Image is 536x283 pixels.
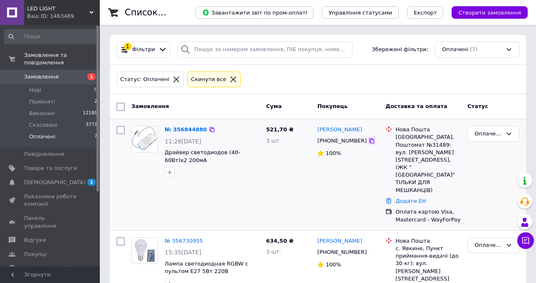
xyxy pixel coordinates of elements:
[119,75,171,84] div: Статус: Оплачені
[124,43,131,50] div: 1
[517,232,534,249] button: Чат з покупцем
[467,103,488,109] span: Статус
[474,241,502,250] div: Оплачено
[94,133,97,140] span: 7
[29,133,55,140] span: Оплачені
[132,126,158,152] img: Фото товару
[165,261,248,275] a: Лампа светодиодная RGBW с пультом Е27 5Вт 220В
[385,103,447,109] span: Доставка та оплата
[202,9,307,16] span: Завантажити звіт по пром-оплаті
[24,214,77,229] span: Панель управління
[24,150,64,158] span: Повідомлення
[395,237,461,245] div: Нова Пошта
[470,46,477,52] span: (7)
[86,121,97,129] span: 3771
[24,52,100,66] span: Замовлення та повідомлення
[317,237,362,245] a: [PERSON_NAME]
[165,238,203,244] a: № 356730955
[322,6,399,19] button: Управління статусами
[266,138,281,144] span: 3 шт.
[132,46,155,54] span: Фільтри
[474,130,502,138] div: Оплачено
[452,6,528,19] button: Створити замовлення
[326,150,341,156] span: 100%
[4,29,98,44] input: Пошук
[27,12,100,20] div: Ваш ID: 1463489
[177,42,353,58] input: Пошук за номером замовлення, ПІБ покупця, номером телефону, Email, номером накладної
[27,5,89,12] span: LED LIGHT
[329,10,392,16] span: Управління статусами
[83,110,97,117] span: 12189
[395,198,426,204] a: Додати ЕН
[395,133,461,194] div: [GEOGRAPHIC_DATA], Поштомат №31489: вул. [PERSON_NAME][STREET_ADDRESS], (ЖК "[GEOGRAPHIC_DATA]" Т...
[395,245,461,283] div: с. Явкине, Пункт приймання-видачі (до 30 кг): вул. [PERSON_NAME][STREET_ADDRESS]
[24,73,59,81] span: Замовлення
[165,249,201,256] span: 15:35[DATE]
[24,265,69,272] span: Каталог ProSale
[317,103,348,109] span: Покупець
[131,103,169,109] span: Замовлення
[24,179,86,186] span: [DEMOGRAPHIC_DATA]
[132,238,158,263] img: Фото товару
[458,10,521,16] span: Створити замовлення
[24,193,77,208] span: Показники роботи компанії
[395,126,461,133] div: Нова Пошта
[407,6,444,19] button: Експорт
[29,98,55,106] span: Прийняті
[326,261,341,268] span: 100%
[165,126,207,133] a: № 356844880
[29,110,55,117] span: Виконані
[414,10,437,16] span: Експорт
[195,6,314,19] button: Завантажити звіт по пром-оплаті
[94,98,97,106] span: 2
[29,86,41,94] span: Нові
[24,165,77,172] span: Товари та послуги
[131,237,158,264] a: Фото товару
[317,126,362,134] a: [PERSON_NAME]
[165,149,240,163] a: Драйвер светодиодов (40-60Вт)x2 200мА
[443,9,528,15] a: Створити замовлення
[266,238,294,244] span: 634,50 ₴
[24,251,47,258] span: Покупці
[87,179,96,186] span: 1
[189,75,228,84] div: Cкинути все
[24,236,46,244] span: Відгуки
[29,121,57,129] span: Скасовані
[316,135,368,146] div: [PHONE_NUMBER]
[266,249,281,255] span: 3 шт.
[131,126,158,153] a: Фото товару
[125,7,209,17] h1: Список замовлень
[442,46,468,54] span: Оплачені
[94,86,97,94] span: 0
[266,103,282,109] span: Cума
[372,46,428,54] span: Збережені фільтри:
[266,126,294,133] span: 521,70 ₴
[165,138,201,145] span: 11:26[DATE]
[87,73,96,80] span: 1
[395,208,461,223] div: Оплата картою Visa, Mastercard - WayForPay
[316,247,368,258] div: [PHONE_NUMBER]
